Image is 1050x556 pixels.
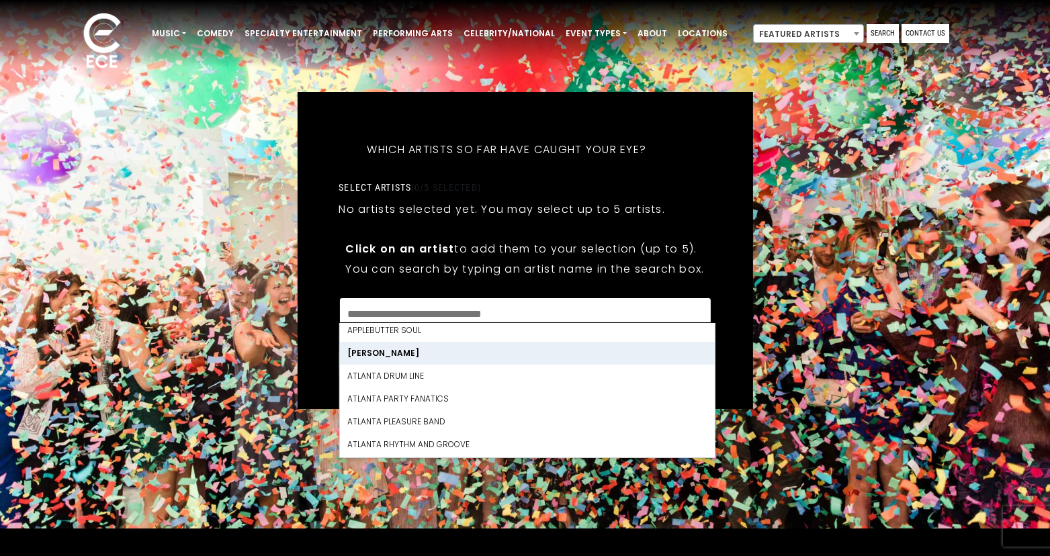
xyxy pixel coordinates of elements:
a: Specialty Entertainment [239,22,367,45]
label: Select artists [339,181,480,193]
li: Applebutter Soul [339,319,714,342]
p: No artists selected yet. You may select up to 5 artists. [339,201,665,218]
img: ece_new_logo_whitev2-1.png [69,9,136,75]
a: Performing Arts [367,22,458,45]
h5: Which artists so far have caught your eye? [339,126,674,174]
li: Atlanta Party Fanatics [339,387,714,410]
span: Featured Artists [753,24,864,43]
a: Celebrity/National [458,22,560,45]
p: to add them to your selection (up to 5). [345,240,704,257]
a: Locations [672,22,733,45]
li: Atlanta Rhythm And Groove [339,433,714,456]
a: Comedy [191,22,239,45]
a: Music [146,22,191,45]
li: [PERSON_NAME] [339,342,714,365]
span: Featured Artists [754,25,863,44]
li: Atlanta Showstoppers [339,456,714,479]
span: (0/5 selected) [411,182,481,193]
strong: Click on an artist [345,241,454,257]
textarea: Search [347,306,702,318]
a: About [632,22,672,45]
a: Contact Us [902,24,949,43]
a: Event Types [560,22,632,45]
p: You can search by typing an artist name in the search box. [345,261,704,277]
a: Search [867,24,899,43]
li: Atlanta Drum Line [339,365,714,387]
li: Atlanta Pleasure Band [339,410,714,433]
